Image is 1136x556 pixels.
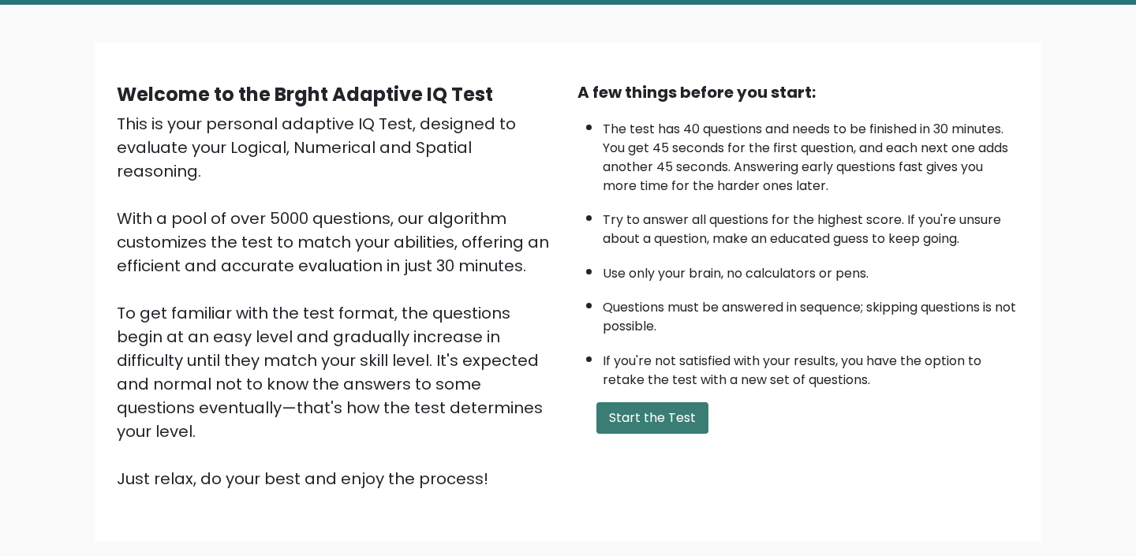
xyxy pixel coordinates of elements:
div: This is your personal adaptive IQ Test, designed to evaluate your Logical, Numerical and Spatial ... [117,112,559,491]
li: If you're not satisfied with your results, you have the option to retake the test with a new set ... [603,344,1019,390]
li: Try to answer all questions for the highest score. If you're unsure about a question, make an edu... [603,203,1019,248]
b: Welcome to the Brght Adaptive IQ Test [117,81,493,107]
div: A few things before you start: [577,80,1019,104]
li: The test has 40 questions and needs to be finished in 30 minutes. You get 45 seconds for the firs... [603,112,1019,196]
li: Use only your brain, no calculators or pens. [603,256,1019,283]
li: Questions must be answered in sequence; skipping questions is not possible. [603,290,1019,336]
button: Start the Test [596,402,708,434]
